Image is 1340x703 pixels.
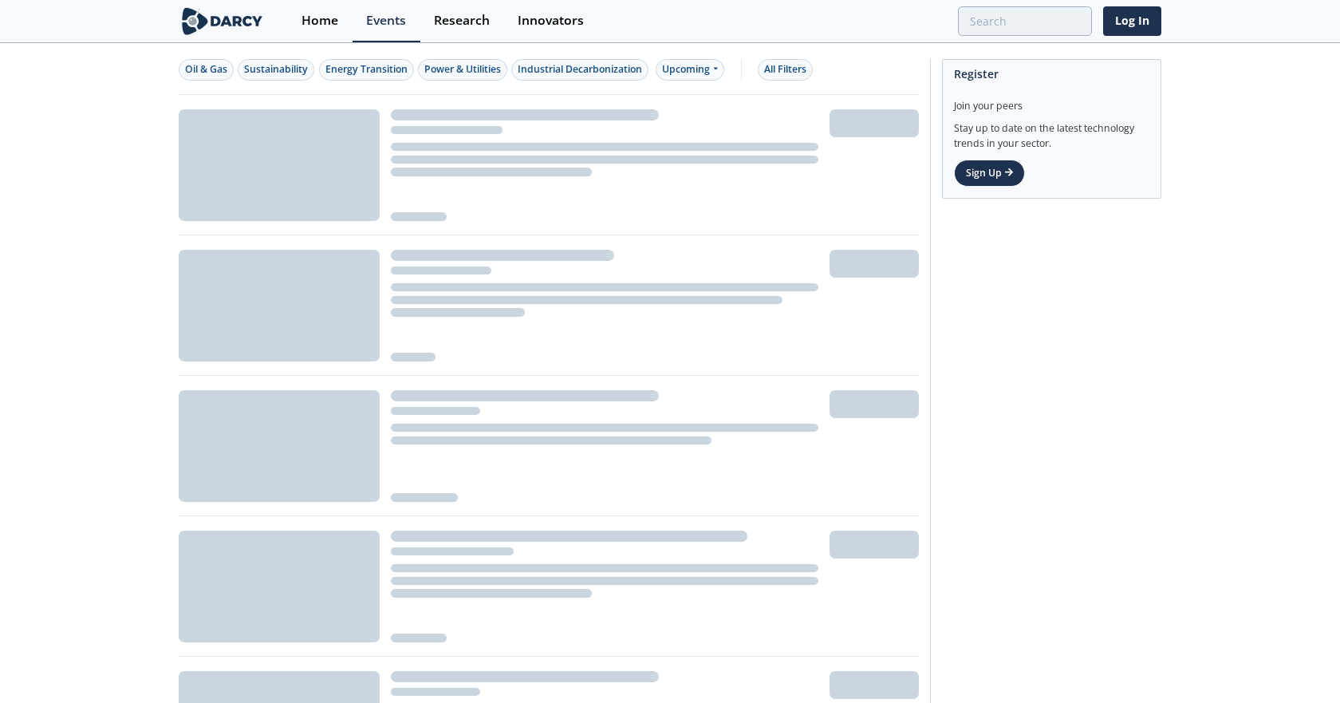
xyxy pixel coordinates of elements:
div: Innovators [518,14,584,27]
button: All Filters [758,59,813,81]
button: Power & Utilities [418,59,507,81]
button: Industrial Decarbonization [511,59,648,81]
div: Stay up to date on the latest technology trends in your sector. [954,113,1149,151]
a: Sign Up [954,160,1025,187]
a: Log In [1103,6,1161,36]
div: Research [434,14,490,27]
div: Power & Utilities [424,62,501,77]
div: Upcoming [656,59,725,81]
img: logo-wide.svg [179,7,266,35]
div: All Filters [764,62,806,77]
div: Join your peers [954,88,1149,113]
button: Sustainability [238,59,314,81]
button: Oil & Gas [179,59,234,81]
div: Events [366,14,406,27]
button: Energy Transition [319,59,414,81]
input: Advanced Search [958,6,1092,36]
div: Home [301,14,338,27]
div: Register [954,60,1149,88]
div: Industrial Decarbonization [518,62,642,77]
div: Sustainability [244,62,308,77]
div: Oil & Gas [185,62,227,77]
div: Energy Transition [325,62,408,77]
